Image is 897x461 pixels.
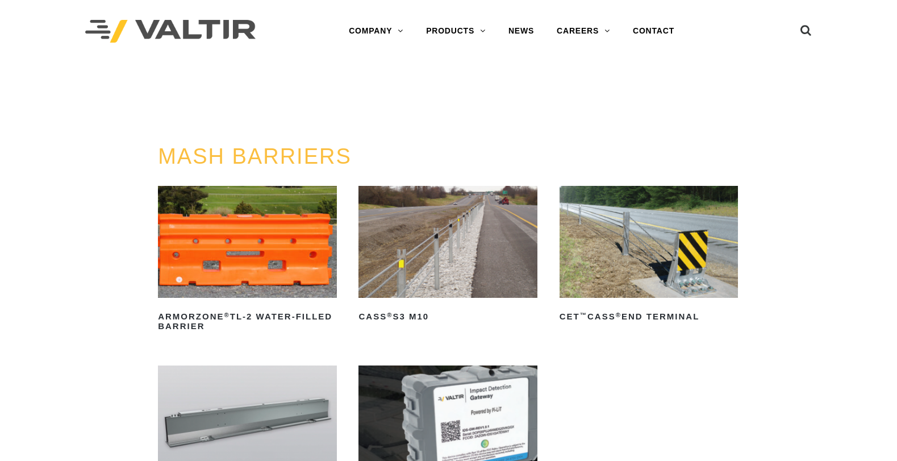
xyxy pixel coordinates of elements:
[158,308,336,335] h2: ArmorZone TL-2 Water-Filled Barrier
[158,144,352,168] a: MASH BARRIERS
[621,20,686,43] a: CONTACT
[358,186,537,326] a: CASS®S3 M10
[358,308,537,326] h2: CASS S3 M10
[387,312,393,318] sup: ®
[158,186,336,335] a: ArmorZone®TL-2 Water-Filled Barrier
[497,20,545,43] a: NEWS
[616,312,621,318] sup: ®
[560,186,738,326] a: CET™CASS®End Terminal
[415,20,497,43] a: PRODUCTS
[545,20,621,43] a: CAREERS
[337,20,415,43] a: COMPANY
[85,20,256,43] img: Valtir
[560,308,738,326] h2: CET CASS End Terminal
[224,312,230,318] sup: ®
[580,312,587,318] sup: ™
